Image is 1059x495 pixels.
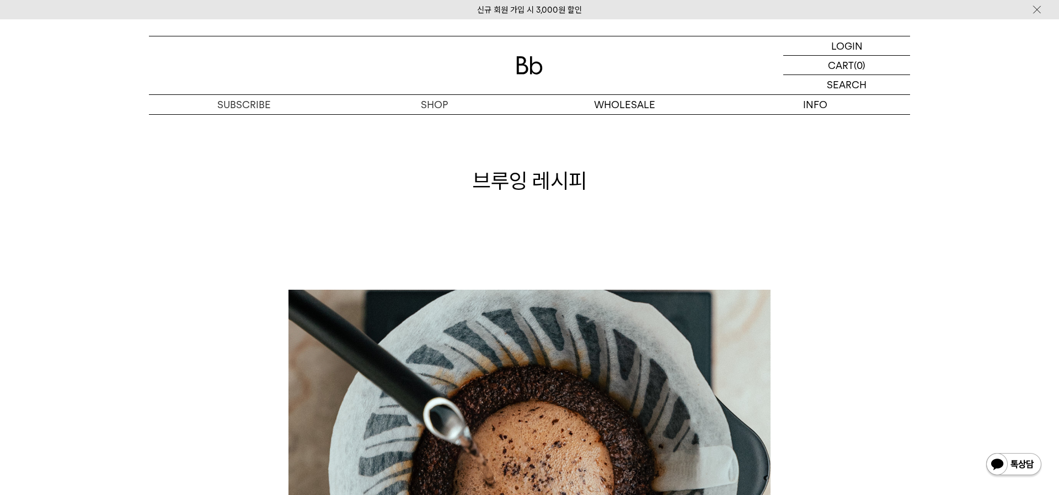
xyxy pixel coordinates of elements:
[477,5,582,15] a: 신규 회원 가입 시 3,000원 할인
[827,75,867,94] p: SEARCH
[720,95,910,114] p: INFO
[854,56,865,74] p: (0)
[831,36,863,55] p: LOGIN
[149,166,910,195] h1: 브루잉 레시피
[529,95,720,114] p: WHOLESALE
[339,95,529,114] a: SHOP
[149,95,339,114] a: SUBSCRIBE
[828,56,854,74] p: CART
[783,56,910,75] a: CART (0)
[985,452,1042,478] img: 카카오톡 채널 1:1 채팅 버튼
[783,36,910,56] a: LOGIN
[516,56,543,74] img: 로고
